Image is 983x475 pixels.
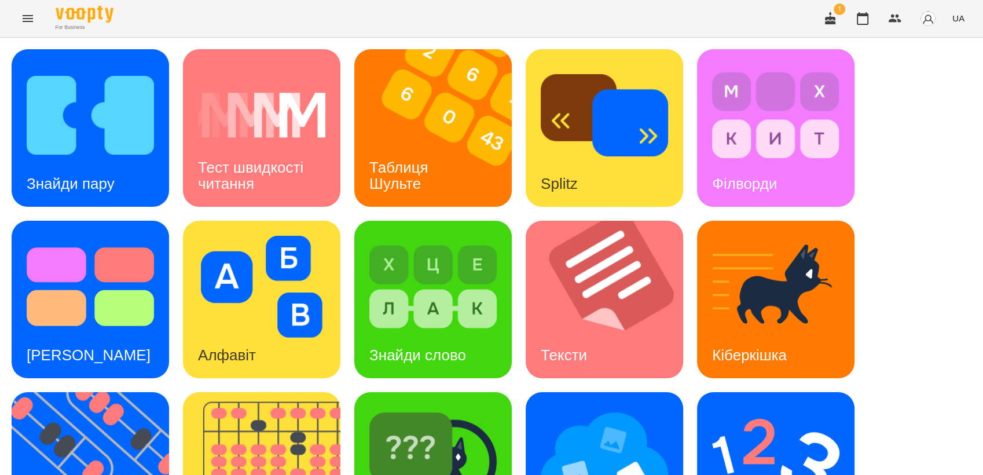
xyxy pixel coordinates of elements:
span: UA [952,12,964,24]
h3: Splitz [541,175,578,192]
h3: Тест швидкості читання [198,159,307,192]
span: 1 [834,3,845,15]
a: Знайди паруЗнайди пару [12,49,169,207]
a: Знайди словоЗнайди слово [354,221,512,378]
img: Splitz [541,64,668,166]
h3: Філворди [712,175,777,192]
img: Знайди слово [369,236,497,338]
h3: [PERSON_NAME] [27,346,151,364]
h3: Таблиця Шульте [369,159,432,192]
a: КіберкішкаКіберкішка [697,221,854,378]
h3: Знайди пару [27,175,115,192]
a: Тест швидкості читанняТест швидкості читання [183,49,340,207]
img: Філворди [712,64,839,166]
h3: Кіберкішка [712,346,787,364]
img: Знайди пару [27,64,154,166]
button: Menu [14,5,42,32]
img: avatar_s.png [920,10,936,27]
img: Кіберкішка [712,236,839,338]
img: Тексти [526,221,698,378]
img: Тест Струпа [27,236,154,338]
a: SplitzSplitz [526,49,683,207]
a: Таблиця ШультеТаблиця Шульте [354,49,512,207]
span: For Business [56,24,113,31]
img: Voopty Logo [56,6,113,23]
a: Тест Струпа[PERSON_NAME] [12,221,169,378]
a: ФілвордиФілворди [697,49,854,207]
h3: Тексти [541,346,587,364]
img: Алфавіт [198,236,325,338]
a: АлфавітАлфавіт [183,221,340,378]
h3: Знайди слово [369,346,466,364]
h3: Алфавіт [198,346,256,364]
img: Таблиця Шульте [354,49,526,207]
a: ТекстиТексти [526,221,683,378]
button: UA [948,8,969,29]
img: Тест швидкості читання [198,64,325,166]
